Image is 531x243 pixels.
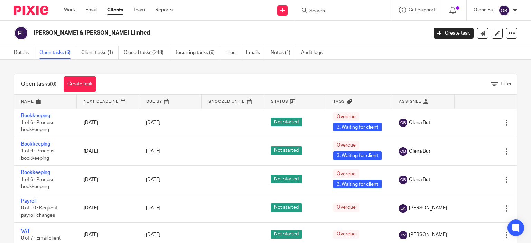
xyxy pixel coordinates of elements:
[50,81,57,87] span: (6)
[174,46,220,59] a: Recurring tasks (9)
[21,229,30,234] a: VAT
[21,177,54,189] span: 1 of 6 · Process bookkeeping
[77,137,139,165] td: [DATE]
[271,230,302,239] span: Not started
[501,82,512,86] span: Filter
[21,206,57,218] span: 0 of 10 · Request payroll changes
[124,46,169,59] a: Closed tasks (248)
[333,123,382,131] span: 3. Waiting for client
[333,180,382,188] span: 3. Waiting for client
[333,151,382,160] span: 3. Waiting for client
[21,236,61,241] span: 0 of 7 · Email client
[333,112,359,121] span: Overdue
[333,203,359,212] span: Overdue
[409,8,435,12] span: Get Support
[21,199,36,204] a: Payroll
[39,46,76,59] a: Open tasks (6)
[21,149,54,161] span: 1 of 6 · Process bookkeeping
[85,7,97,13] a: Email
[107,7,123,13] a: Clients
[399,204,407,213] img: svg%3E
[399,231,407,239] img: svg%3E
[409,205,447,212] span: [PERSON_NAME]
[271,146,302,155] span: Not started
[271,100,288,103] span: Status
[333,169,359,178] span: Overdue
[409,176,430,183] span: Olena But
[21,81,57,88] h1: Open tasks
[333,141,359,150] span: Overdue
[271,203,302,212] span: Not started
[14,26,28,40] img: svg%3E
[409,119,430,126] span: Olena But
[246,46,265,59] a: Emails
[34,29,345,37] h2: [PERSON_NAME] & [PERSON_NAME] Limited
[77,109,139,137] td: [DATE]
[21,120,54,132] span: 1 of 6 · Process bookkeeping
[146,120,160,125] span: [DATE]
[21,113,50,118] a: Bookkeeping
[301,46,328,59] a: Audit logs
[77,194,139,222] td: [DATE]
[64,76,96,92] a: Create task
[14,6,48,15] img: Pixie
[155,7,173,13] a: Reports
[21,170,50,175] a: Bookkeeping
[333,100,345,103] span: Tags
[271,46,296,59] a: Notes (1)
[146,206,160,211] span: [DATE]
[21,142,50,147] a: Bookkeeping
[271,118,302,126] span: Not started
[309,8,371,15] input: Search
[208,100,245,103] span: Snoozed Until
[474,7,495,13] p: Olena But
[399,119,407,127] img: svg%3E
[225,46,241,59] a: Files
[146,177,160,182] span: [DATE]
[409,231,447,238] span: [PERSON_NAME]
[146,149,160,154] span: [DATE]
[14,46,34,59] a: Details
[399,176,407,184] img: svg%3E
[271,175,302,183] span: Not started
[81,46,119,59] a: Client tasks (1)
[409,148,430,155] span: Olena But
[499,5,510,16] img: svg%3E
[434,28,474,39] a: Create task
[64,7,75,13] a: Work
[333,230,359,239] span: Overdue
[133,7,145,13] a: Team
[399,147,407,156] img: svg%3E
[77,166,139,194] td: [DATE]
[146,233,160,237] span: [DATE]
